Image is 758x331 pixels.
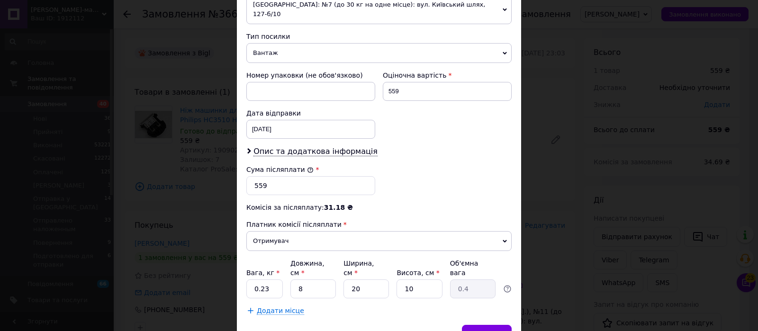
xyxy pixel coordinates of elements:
div: Комісія за післяплату: [246,203,512,212]
div: Оціночна вартість [383,71,512,80]
span: Тип посилки [246,33,290,40]
div: Номер упаковки (не обов'язково) [246,71,375,80]
label: Вага, кг [246,269,280,277]
div: Дата відправки [246,108,375,118]
span: Отримувач [246,231,512,251]
label: Висота, см [397,269,439,277]
span: Платник комісії післяплати [246,221,342,228]
label: Довжина, см [290,259,325,277]
span: Вантаж [246,43,512,63]
label: Сума післяплати [246,166,314,173]
label: Ширина, см [343,259,374,277]
span: Опис та додаткова інформація [253,147,378,156]
div: Об'ємна вага [450,259,496,277]
span: 31.18 ₴ [324,204,353,211]
span: Додати місце [257,307,304,315]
